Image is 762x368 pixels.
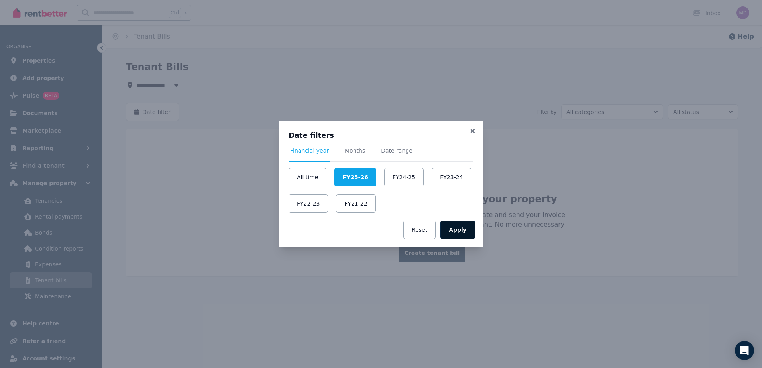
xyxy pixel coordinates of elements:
div: Open Intercom Messenger [735,341,754,360]
span: Months [345,147,365,155]
span: Date range [381,147,412,155]
button: Apply [440,221,475,239]
button: Reset [403,221,436,239]
button: FY22-23 [289,194,328,213]
button: FY25-26 [334,168,376,186]
button: FY21-22 [336,194,375,213]
button: FY23-24 [432,168,471,186]
nav: Tabs [289,147,473,162]
span: Financial year [290,147,329,155]
button: FY24-25 [384,168,424,186]
button: All time [289,168,326,186]
h3: Date filters [289,131,473,140]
